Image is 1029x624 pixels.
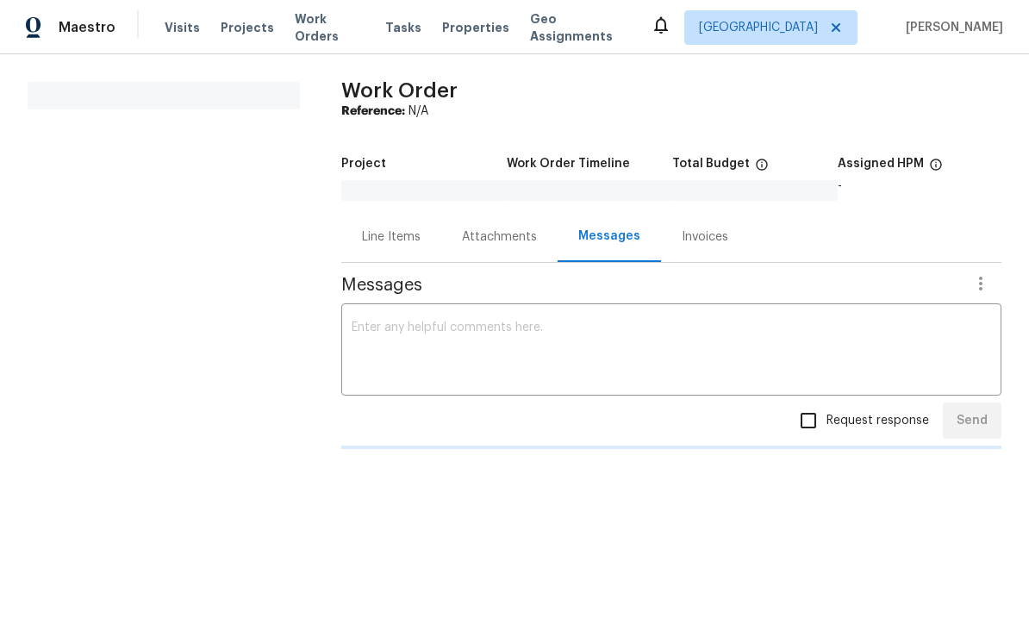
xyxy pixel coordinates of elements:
[362,228,421,246] div: Line Items
[838,180,1001,192] div: -
[682,228,728,246] div: Invoices
[341,277,960,294] span: Messages
[341,158,386,170] h5: Project
[462,228,537,246] div: Attachments
[578,228,640,245] div: Messages
[929,158,943,180] span: The hpm assigned to this work order.
[755,158,769,180] span: The total cost of line items that have been proposed by Opendoor. This sum includes line items th...
[341,105,405,117] b: Reference:
[221,19,274,36] span: Projects
[385,22,421,34] span: Tasks
[59,19,115,36] span: Maestro
[295,10,365,45] span: Work Orders
[838,158,924,170] h5: Assigned HPM
[826,412,929,430] span: Request response
[442,19,509,36] span: Properties
[699,19,818,36] span: [GEOGRAPHIC_DATA]
[899,19,1003,36] span: [PERSON_NAME]
[341,80,458,101] span: Work Order
[341,103,1001,120] div: N/A
[165,19,200,36] span: Visits
[507,158,630,170] h5: Work Order Timeline
[672,158,750,170] h5: Total Budget
[530,10,630,45] span: Geo Assignments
